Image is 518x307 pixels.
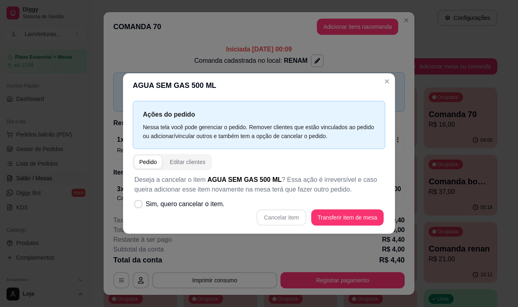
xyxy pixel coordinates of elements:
[139,158,157,166] div: Pedido
[123,73,395,98] header: AGUA SEM GAS 500 ML
[170,158,206,166] div: Editar clientes
[380,75,393,88] button: Close
[146,199,225,209] span: Sim, quero cancelar o item.
[143,123,375,141] div: Nessa tela você pode gerenciar o pedido. Remover clientes que estão vinculados ao pedido ou adici...
[143,109,375,119] p: Ações do pedido
[208,176,282,183] span: AGUA SEM GAS 500 ML
[311,209,384,226] button: Transferir item de mesa
[134,175,384,194] p: Deseja a cancelar o item ? Essa ação é irreversível e caso queira adicionar esse item novamente n...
